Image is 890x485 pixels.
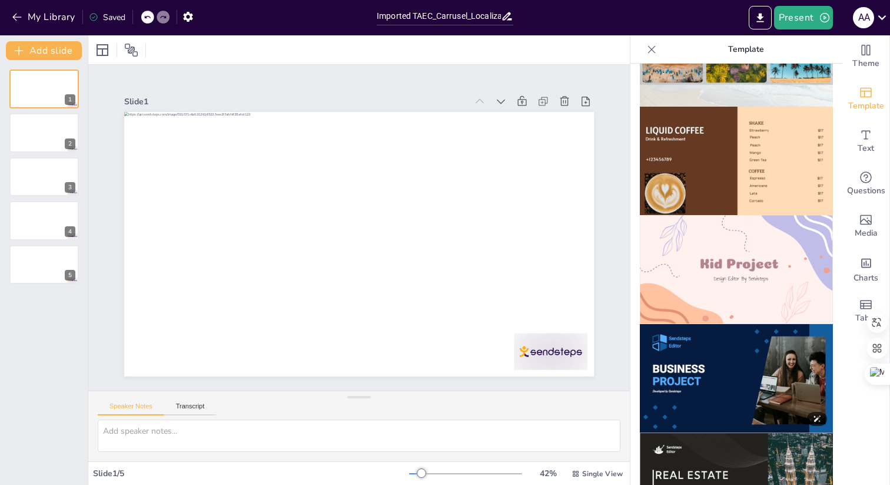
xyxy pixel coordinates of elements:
div: 1 [65,94,75,105]
div: Add ready made slides [842,78,889,120]
span: 16 px [14,82,33,92]
div: 5 [9,245,79,284]
h3: Estilo [5,37,172,50]
button: Speaker Notes [98,402,164,415]
button: a a [853,6,874,29]
button: Add slide [6,41,82,60]
button: My Library [9,8,80,27]
div: 5 [65,270,75,281]
span: Single View [582,469,623,479]
div: 4 [65,226,75,237]
div: Saved [89,12,125,23]
div: Outline [5,5,172,15]
button: Present [774,6,833,29]
img: thumb-10.png [640,324,833,433]
div: 3 [65,182,75,193]
span: Charts [854,272,878,285]
div: Get real-time input from your audience [842,163,889,205]
span: Questions [847,184,885,197]
span: Table [855,312,876,325]
img: thumb-8.png [640,107,833,216]
label: Tamaño de fuente [5,71,72,81]
span: Text [858,142,874,155]
div: 4 [9,201,79,240]
span: Position [124,43,138,57]
div: 2 [65,138,75,149]
button: Export to PowerPoint [749,6,772,29]
div: a a [853,7,874,28]
span: Theme [852,57,879,70]
p: Template [661,35,831,64]
button: Transcript [164,402,217,415]
div: 2 [9,113,79,152]
div: Add text boxes [842,120,889,163]
div: Slide 1 [124,96,467,107]
div: Slide 1 / 5 [93,468,409,479]
div: 3 [9,157,79,196]
input: Insert title [377,8,501,25]
span: Template [848,100,884,113]
div: Add charts and graphs [842,248,889,290]
div: 1 [9,70,79,108]
div: Layout [93,41,112,60]
a: Back to Top [18,15,64,25]
div: Add images, graphics, shapes or video [842,205,889,248]
div: Add a table [842,290,889,332]
div: Change the overall theme [842,35,889,78]
span: Media [855,227,878,240]
div: 42 % [534,468,562,479]
img: thumb-9.png [640,215,833,324]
